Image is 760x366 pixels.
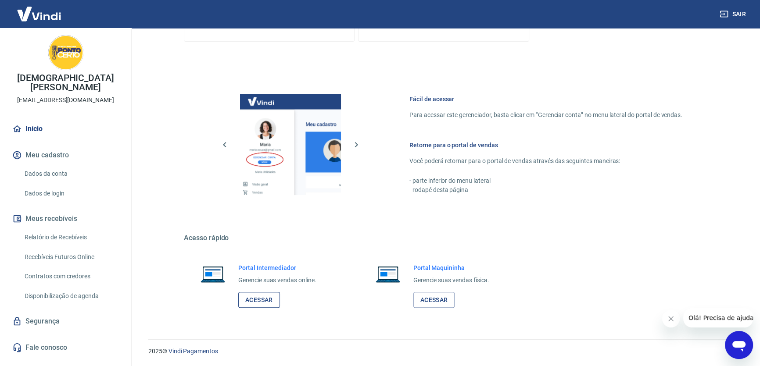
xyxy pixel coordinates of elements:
[21,248,121,266] a: Recebíveis Futuros Online
[413,292,455,308] a: Acessar
[409,95,682,103] h6: Fácil de acessar
[11,338,121,357] a: Fale conosco
[725,331,753,359] iframe: Botão para abrir a janela de mensagens
[413,276,490,285] p: Gerencie suas vendas física.
[238,276,316,285] p: Gerencie suas vendas online.
[11,146,121,165] button: Meu cadastro
[21,287,121,305] a: Disponibilização de agenda
[238,263,316,272] h6: Portal Intermediador
[17,96,114,105] p: [EMAIL_ADDRESS][DOMAIN_NAME]
[194,263,231,284] img: Imagem de um notebook aberto
[718,6,749,22] button: Sair
[11,209,121,228] button: Meus recebíveis
[21,165,121,183] a: Dados da conta
[148,347,739,356] p: 2025 ©
[409,156,682,166] p: Você poderá retornar para o portal de vendas através das seguintes maneiras:
[662,310,680,327] iframe: Fechar mensagem
[168,348,218,355] a: Vindi Pagamentos
[21,185,121,203] a: Dados de login
[238,292,280,308] a: Acessar
[413,263,490,272] h6: Portal Maquininha
[48,35,83,70] img: 872aa119-fde0-46f5-b0f9-1ed4d5f2876c.jpeg
[369,263,406,284] img: Imagem de um notebook aberto
[184,234,703,242] h5: Acesso rápido
[21,228,121,246] a: Relatório de Recebíveis
[409,110,682,120] p: Para acessar este gerenciador, basta clicar em “Gerenciar conta” no menu lateral do portal de ven...
[409,185,682,195] p: - rodapé desta página
[11,0,68,27] img: Vindi
[409,141,682,149] h6: Retorne para o portal de vendas
[7,74,124,92] p: [DEMOGRAPHIC_DATA][PERSON_NAME]
[683,308,753,327] iframe: Mensagem da empresa
[409,176,682,185] p: - parte inferior do menu lateral
[11,312,121,331] a: Segurança
[240,94,341,195] img: Imagem da dashboard mostrando o botão de gerenciar conta na sidebar no lado esquerdo
[21,267,121,285] a: Contratos com credores
[5,6,74,13] span: Olá! Precisa de ajuda?
[11,119,121,139] a: Início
